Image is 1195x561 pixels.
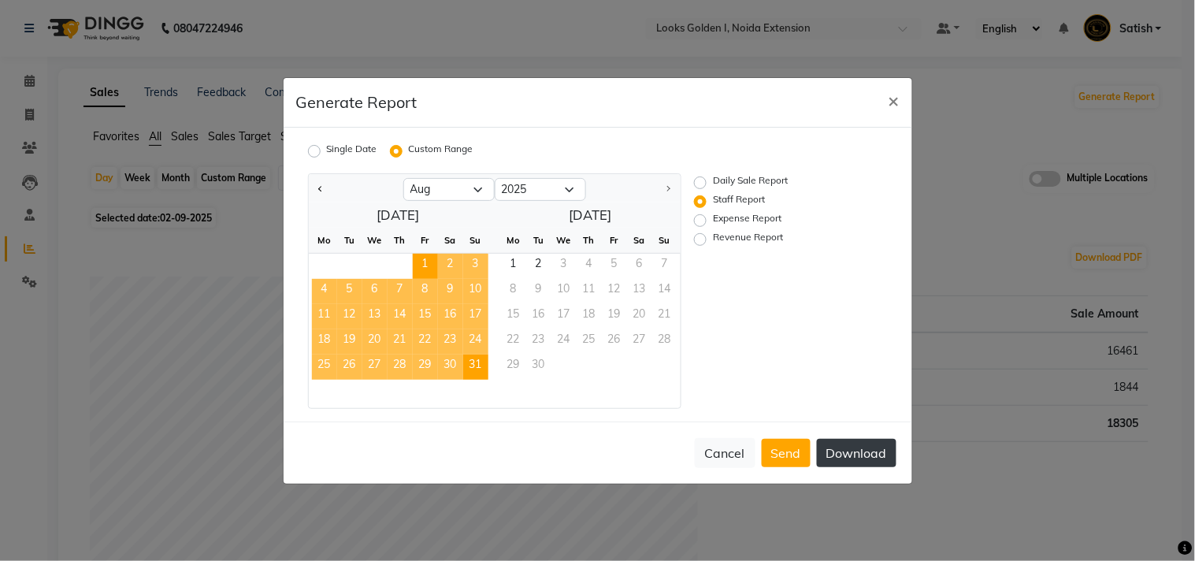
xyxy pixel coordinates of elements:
[362,279,388,304] div: Wednesday, August 6, 2025
[463,355,488,380] div: Sunday, August 31, 2025
[413,355,438,380] div: Friday, August 29, 2025
[315,177,328,202] button: Previous month
[403,178,495,202] select: Select month
[463,228,488,253] div: Su
[551,228,577,253] div: We
[463,254,488,279] span: 3
[312,228,337,253] div: Mo
[362,304,388,329] div: Wednesday, August 13, 2025
[817,439,896,467] button: Download
[526,228,551,253] div: Tu
[312,329,337,355] span: 18
[713,173,788,192] label: Daily Sale Report
[413,228,438,253] div: Fr
[388,279,413,304] div: Thursday, August 7, 2025
[413,279,438,304] div: Friday, August 8, 2025
[463,279,488,304] div: Sunday, August 10, 2025
[388,279,413,304] span: 7
[438,279,463,304] div: Saturday, August 9, 2025
[713,211,781,230] label: Expense Report
[409,142,473,161] label: Custom Range
[312,279,337,304] div: Monday, August 4, 2025
[413,254,438,279] span: 1
[652,228,677,253] div: Su
[312,329,337,355] div: Monday, August 18, 2025
[762,439,811,467] button: Send
[889,88,900,112] span: ×
[337,329,362,355] div: Tuesday, August 19, 2025
[362,355,388,380] div: Wednesday, August 27, 2025
[695,438,755,468] button: Cancel
[312,304,337,329] span: 11
[627,228,652,253] div: Sa
[362,304,388,329] span: 13
[463,355,488,380] span: 31
[438,329,463,355] div: Saturday, August 23, 2025
[296,91,418,114] h5: Generate Report
[362,228,388,253] div: We
[463,329,488,355] div: Sunday, August 24, 2025
[463,279,488,304] span: 10
[337,304,362,329] div: Tuesday, August 12, 2025
[312,355,337,380] span: 25
[413,254,438,279] div: Friday, August 1, 2025
[713,230,783,249] label: Revenue Report
[388,304,413,329] span: 14
[501,254,526,279] span: 1
[312,304,337,329] div: Monday, August 11, 2025
[388,329,413,355] span: 21
[337,279,362,304] div: Tuesday, August 5, 2025
[413,355,438,380] span: 29
[388,228,413,253] div: Th
[362,329,388,355] span: 20
[463,304,488,329] div: Sunday, August 17, 2025
[362,279,388,304] span: 6
[362,355,388,380] span: 27
[713,192,765,211] label: Staff Report
[337,355,362,380] div: Tuesday, August 26, 2025
[388,329,413,355] div: Thursday, August 21, 2025
[438,355,463,380] span: 30
[413,329,438,355] span: 22
[438,228,463,253] div: Sa
[495,178,586,202] select: Select year
[438,329,463,355] span: 23
[413,304,438,329] span: 15
[438,355,463,380] div: Saturday, August 30, 2025
[438,254,463,279] div: Saturday, August 2, 2025
[312,279,337,304] span: 4
[337,228,362,253] div: Tu
[337,329,362,355] span: 19
[413,329,438,355] div: Friday, August 22, 2025
[438,304,463,329] div: Saturday, August 16, 2025
[413,279,438,304] span: 8
[327,142,377,161] label: Single Date
[438,279,463,304] span: 9
[602,228,627,253] div: Fr
[577,228,602,253] div: Th
[388,304,413,329] div: Thursday, August 14, 2025
[463,304,488,329] span: 17
[438,304,463,329] span: 16
[388,355,413,380] div: Thursday, August 28, 2025
[388,355,413,380] span: 28
[438,254,463,279] span: 2
[501,254,526,279] div: Monday, September 1, 2025
[876,78,912,122] button: Close
[337,304,362,329] span: 12
[463,254,488,279] div: Sunday, August 3, 2025
[501,228,526,253] div: Mo
[362,329,388,355] div: Wednesday, August 20, 2025
[413,304,438,329] div: Friday, August 15, 2025
[337,355,362,380] span: 26
[526,254,551,279] div: Tuesday, September 2, 2025
[463,329,488,355] span: 24
[526,254,551,279] span: 2
[337,279,362,304] span: 5
[312,355,337,380] div: Monday, August 25, 2025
